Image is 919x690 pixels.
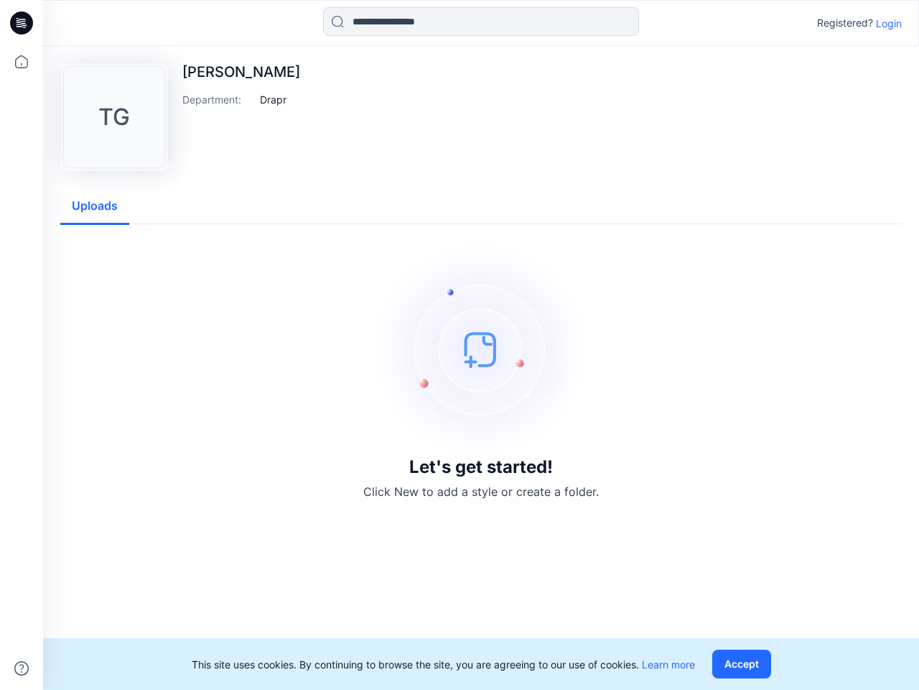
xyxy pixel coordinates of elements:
[363,483,599,500] p: Click New to add a style or create a folder.
[712,650,771,678] button: Accept
[817,14,873,32] p: Registered?
[260,92,286,107] p: Drapr
[182,92,254,107] p: Department :
[60,188,129,225] button: Uploads
[182,63,300,80] p: [PERSON_NAME]
[373,241,589,457] img: empty-state-image.svg
[63,66,165,168] div: TG
[192,657,695,672] p: This site uses cookies. By continuing to browse the site, you are agreeing to our use of cookies.
[409,457,553,477] h3: Let's get started!
[642,658,695,671] a: Learn more
[876,16,902,31] p: Login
